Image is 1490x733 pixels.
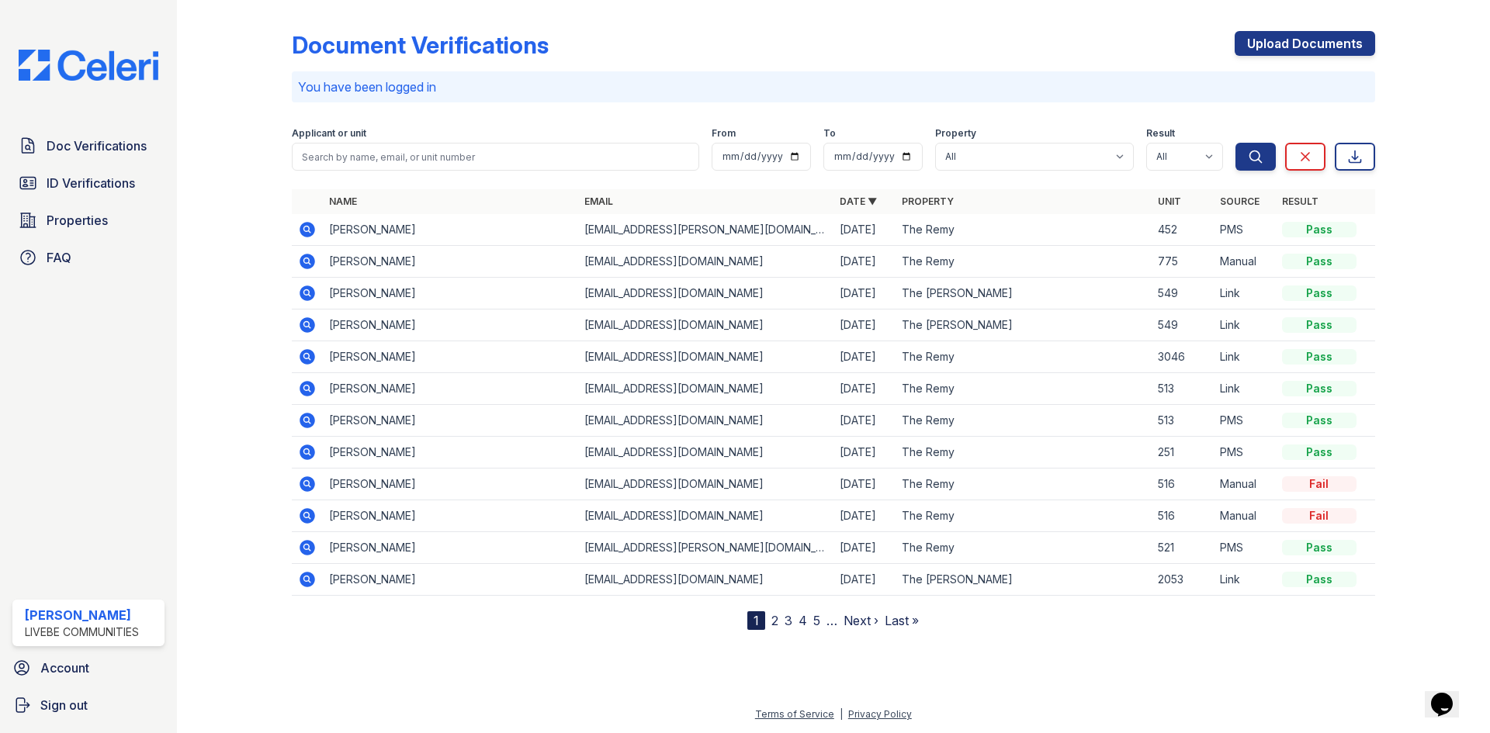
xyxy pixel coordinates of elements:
a: Property [902,195,954,207]
td: [EMAIL_ADDRESS][DOMAIN_NAME] [578,309,833,341]
a: Privacy Policy [848,708,912,720]
a: Name [329,195,357,207]
td: 3046 [1152,341,1214,373]
a: ID Verifications [12,168,165,199]
td: [DATE] [833,468,896,500]
a: Properties [12,205,165,236]
td: Link [1214,564,1276,596]
td: Manual [1214,246,1276,278]
td: [DATE] [833,278,896,309]
a: Sign out [6,690,171,721]
td: 516 [1152,468,1214,500]
td: 251 [1152,437,1214,468]
a: 4 [799,613,807,628]
td: [PERSON_NAME] [323,309,578,341]
td: [DATE] [833,309,896,341]
td: [EMAIL_ADDRESS][DOMAIN_NAME] [578,468,833,500]
iframe: chat widget [1425,671,1474,717]
td: Link [1214,341,1276,373]
div: Pass [1282,222,1357,237]
label: Applicant or unit [292,127,366,140]
label: Property [935,127,976,140]
td: [EMAIL_ADDRESS][DOMAIN_NAME] [578,373,833,405]
div: Pass [1282,317,1357,333]
td: [DATE] [833,405,896,437]
td: The Remy [896,500,1151,532]
div: Pass [1282,254,1357,269]
a: Email [584,195,613,207]
td: The Remy [896,437,1151,468]
td: [DATE] [833,500,896,532]
td: [PERSON_NAME] [323,246,578,278]
td: The Remy [896,214,1151,246]
td: The Remy [896,246,1151,278]
td: The Remy [896,341,1151,373]
a: 3 [785,613,792,628]
td: The Remy [896,532,1151,564]
a: Upload Documents [1235,31,1375,56]
td: [EMAIL_ADDRESS][DOMAIN_NAME] [578,564,833,596]
td: PMS [1214,437,1276,468]
td: Manual [1214,500,1276,532]
div: [PERSON_NAME] [25,606,139,624]
td: [DATE] [833,341,896,373]
td: [DATE] [833,564,896,596]
a: Account [6,652,171,683]
td: PMS [1214,214,1276,246]
div: | [840,708,843,720]
div: Pass [1282,285,1357,301]
td: [EMAIL_ADDRESS][DOMAIN_NAME] [578,437,833,468]
td: [PERSON_NAME] [323,405,578,437]
div: Document Verifications [292,31,549,59]
td: [PERSON_NAME] [323,564,578,596]
a: FAQ [12,242,165,273]
div: Pass [1282,413,1357,428]
td: The Remy [896,405,1151,437]
td: [EMAIL_ADDRESS][PERSON_NAME][DOMAIN_NAME] [578,532,833,564]
span: Properties [47,211,108,230]
td: [EMAIL_ADDRESS][DOMAIN_NAME] [578,246,833,278]
td: [PERSON_NAME] [323,278,578,309]
span: Account [40,659,89,677]
td: Link [1214,309,1276,341]
td: 549 [1152,309,1214,341]
td: The [PERSON_NAME] [896,309,1151,341]
td: [EMAIL_ADDRESS][DOMAIN_NAME] [578,500,833,532]
p: You have been logged in [298,78,1369,96]
img: CE_Logo_Blue-a8612792a0a2168367f1c8372b55b34899dd931a85d93a1a3d3e32e68fde9ad4.png [6,50,171,81]
a: Next › [844,613,878,628]
span: Sign out [40,696,88,714]
td: [PERSON_NAME] [323,373,578,405]
td: The [PERSON_NAME] [896,278,1151,309]
div: Fail [1282,508,1357,524]
td: 549 [1152,278,1214,309]
td: The Remy [896,468,1151,500]
span: … [826,611,837,630]
label: Result [1146,127,1175,140]
td: [PERSON_NAME] [323,341,578,373]
div: Pass [1282,349,1357,365]
a: Last » [885,613,919,628]
td: 2053 [1152,564,1214,596]
div: Pass [1282,572,1357,587]
div: 1 [747,611,765,630]
td: Link [1214,278,1276,309]
td: [EMAIL_ADDRESS][DOMAIN_NAME] [578,278,833,309]
td: [PERSON_NAME] [323,214,578,246]
a: Source [1220,195,1260,207]
td: 452 [1152,214,1214,246]
td: PMS [1214,405,1276,437]
label: To [823,127,836,140]
td: 775 [1152,246,1214,278]
td: Link [1214,373,1276,405]
td: [PERSON_NAME] [323,500,578,532]
a: Doc Verifications [12,130,165,161]
td: PMS [1214,532,1276,564]
td: [DATE] [833,437,896,468]
a: 5 [813,613,820,628]
a: Result [1282,195,1318,207]
a: 2 [771,613,778,628]
td: 521 [1152,532,1214,564]
td: [DATE] [833,532,896,564]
